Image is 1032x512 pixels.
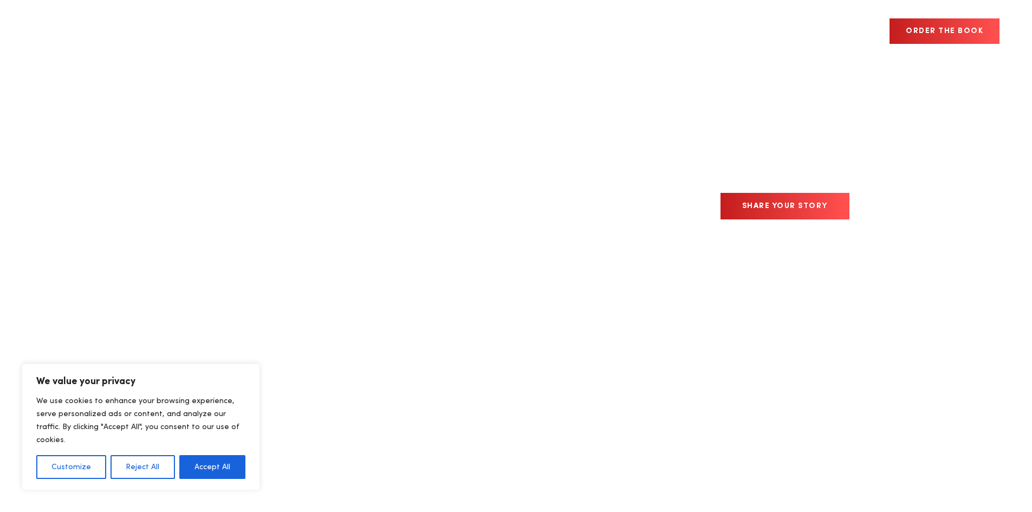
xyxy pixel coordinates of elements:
a: Company Logo Company Logo [33,21,98,42]
button: Customize [36,455,106,479]
div: We value your privacy [22,364,260,490]
button: Reject All [111,455,174,479]
a: Login [825,18,875,44]
a: Insights [758,11,815,51]
a: Order the book [890,18,999,44]
a: SHARE YOUR STORY [721,193,849,219]
a: Stories [638,11,691,51]
a: About Me [694,11,756,51]
a: Speaking [577,11,635,51]
button: Accept All [179,455,245,479]
p: We use cookies to enhance your browsing experience, serve personalized ads or content, and analyz... [36,394,245,446]
p: We value your privacy [36,375,245,388]
p: Read stories from people around the world practicing Mask-Free Living [465,144,849,177]
h1: STORIES [465,92,849,128]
